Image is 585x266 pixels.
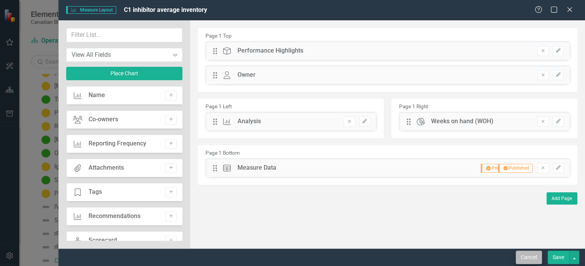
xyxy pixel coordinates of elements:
button: Cancel [516,251,542,264]
span: C1 inhibitor average inventory [124,6,207,13]
small: Page 1 Left [206,103,232,109]
button: Save [548,251,569,264]
div: Owner [237,71,256,79]
small: Page 1 Bottom [206,150,240,156]
div: Co-owners [89,115,118,124]
span: Measure Layout [66,6,116,14]
span: Published [498,164,533,173]
button: Add Page [547,192,577,205]
div: Tags [89,188,102,197]
div: Measure Data [237,164,276,172]
input: Filter List... [66,28,182,42]
div: Recommendations [89,212,140,221]
div: Weeks on hand (WOH) [431,117,493,126]
div: Performance Highlights [237,46,303,55]
small: Page 1 Top [206,33,232,39]
span: Printed [481,164,510,173]
div: Name [89,91,105,100]
small: Page 1 Right [399,103,428,109]
div: Scorecard [89,236,117,245]
div: Analysis [237,117,261,126]
div: Reporting Frequency [89,139,146,148]
div: View All Fields [72,50,169,59]
div: Attachments [89,164,124,172]
button: Place Chart [66,67,182,80]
